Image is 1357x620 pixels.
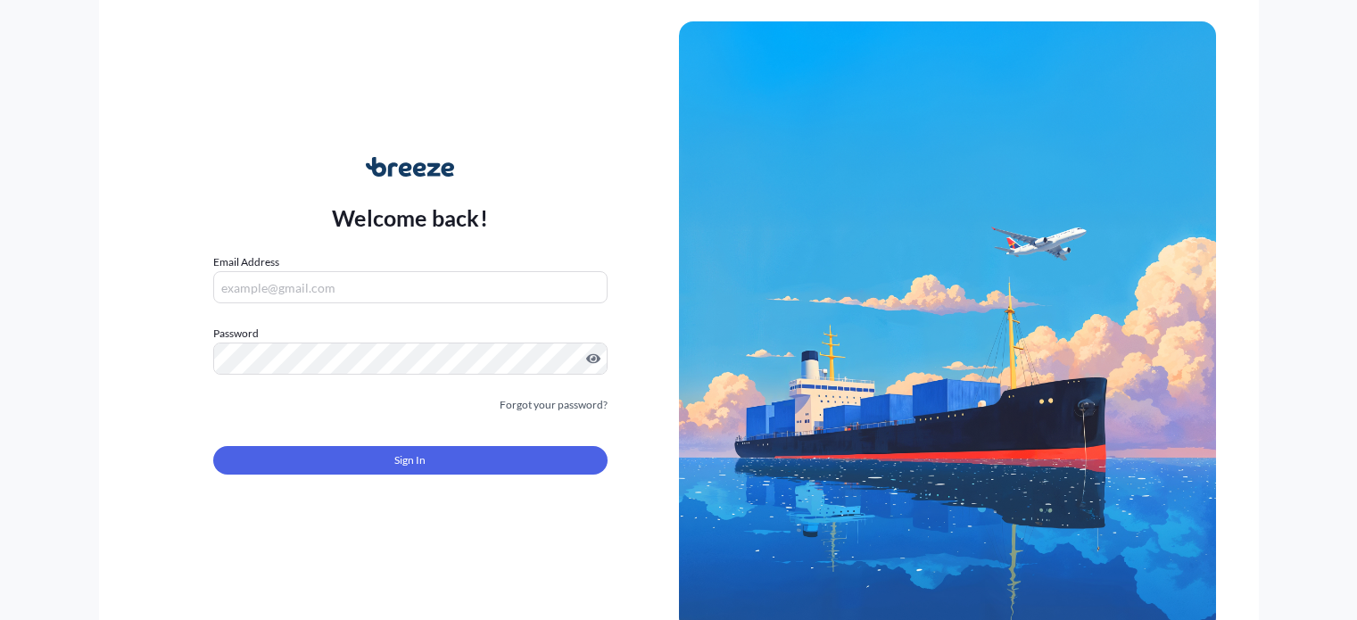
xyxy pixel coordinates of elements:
p: Welcome back! [332,203,488,232]
button: Sign In [213,446,608,475]
button: Show password [586,351,600,366]
a: Forgot your password? [500,396,608,414]
span: Sign In [394,451,426,469]
label: Password [213,325,608,343]
input: example@gmail.com [213,271,608,303]
label: Email Address [213,253,279,271]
